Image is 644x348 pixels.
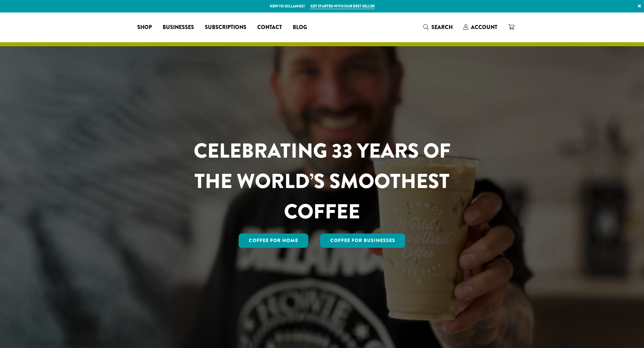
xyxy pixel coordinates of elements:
a: Coffee For Businesses [320,234,405,248]
span: Account [471,23,497,31]
a: Coffee for Home [239,234,308,248]
span: Blog [293,23,307,32]
a: Get started with our best seller [310,3,375,9]
a: Shop [132,22,157,33]
span: Shop [137,23,152,32]
span: Search [431,23,453,31]
span: Subscriptions [205,23,246,32]
span: Contact [257,23,282,32]
h1: CELEBRATING 33 YEARS OF THE WORLD’S SMOOTHEST COFFEE [174,136,471,227]
a: Search [418,22,458,33]
span: Businesses [163,23,194,32]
